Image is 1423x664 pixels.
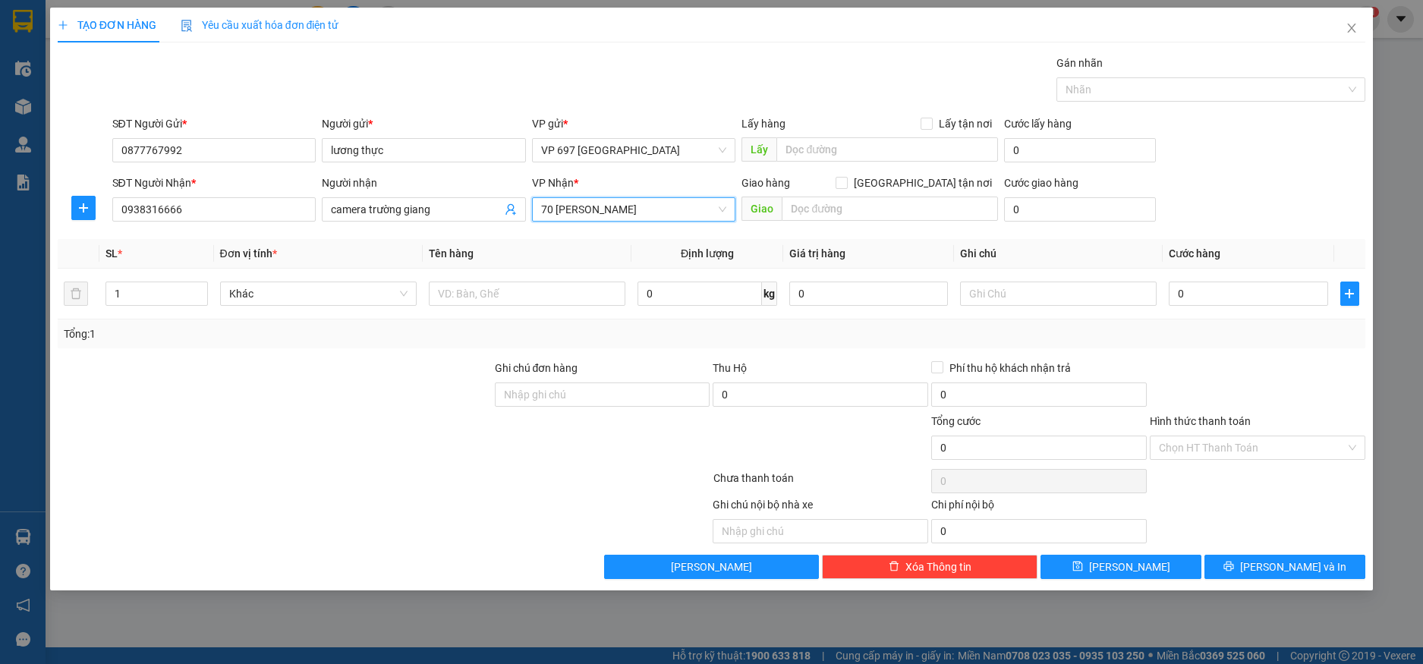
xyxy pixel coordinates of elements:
span: Giao [741,197,782,221]
button: plus [71,196,96,220]
div: Người nhận [322,175,526,191]
span: [GEOGRAPHIC_DATA] tận nơi [848,175,998,191]
span: delete [889,561,899,573]
div: Người gửi [322,115,526,132]
input: Dọc đường [776,137,998,162]
span: VP 697 Điện Biên Phủ [541,139,727,162]
span: Thu Hộ [713,362,747,374]
span: plus [1341,288,1359,300]
span: [PERSON_NAME] [671,559,752,575]
button: save[PERSON_NAME] [1040,555,1201,579]
span: Lấy tận nơi [933,115,998,132]
button: delete [64,282,88,306]
span: Cước hàng [1169,247,1220,260]
label: Hình thức thanh toán [1150,415,1251,427]
span: plus [58,20,68,30]
input: 0 [789,282,948,306]
input: Cước giao hàng [1004,197,1155,222]
input: Cước lấy hàng [1004,138,1155,162]
span: TẠO ĐƠN HÀNG [58,19,156,31]
span: Yêu cầu xuất hóa đơn điện tử [181,19,339,31]
span: save [1072,561,1083,573]
span: Giao hàng [741,177,790,189]
div: SĐT Người Nhận [112,175,316,191]
button: printer[PERSON_NAME] và In [1204,555,1365,579]
input: VD: Bàn, Ghế [429,282,625,306]
span: VP Nhận [532,177,574,189]
button: deleteXóa Thông tin [822,555,1037,579]
label: Ghi chú đơn hàng [495,362,578,374]
span: close [1346,22,1358,34]
span: Giá trị hàng [789,247,845,260]
span: Phí thu hộ khách nhận trả [943,360,1077,376]
button: plus [1340,282,1360,306]
span: 70 Nguyễn Hữu Huân [541,198,727,221]
span: Lấy [741,137,776,162]
span: Khác [229,282,408,305]
span: plus [72,202,95,214]
input: Nhập ghi chú [713,519,928,543]
span: [PERSON_NAME] [1089,559,1170,575]
th: Ghi chú [954,239,1163,269]
input: Ghi Chú [960,282,1157,306]
div: Chưa thanh toán [712,470,930,496]
div: VP gửi [532,115,736,132]
label: Gán nhãn [1056,57,1103,69]
div: Chi phí nội bộ [931,496,1147,519]
label: Cước giao hàng [1004,177,1078,189]
div: Tổng: 1 [64,326,549,342]
span: Đơn vị tính [220,247,277,260]
span: Tên hàng [429,247,474,260]
input: Dọc đường [782,197,998,221]
span: printer [1223,561,1234,573]
span: Lấy hàng [741,118,785,130]
span: kg [762,282,777,306]
span: Định lượng [681,247,734,260]
button: Close [1330,8,1373,50]
img: icon [181,20,193,32]
span: user-add [505,203,517,216]
div: Ghi chú nội bộ nhà xe [713,496,928,519]
input: Ghi chú đơn hàng [495,382,710,407]
span: SL [105,247,118,260]
button: [PERSON_NAME] [604,555,820,579]
span: [PERSON_NAME] và In [1240,559,1346,575]
div: SĐT Người Gửi [112,115,316,132]
span: Tổng cước [931,415,981,427]
span: Xóa Thông tin [905,559,971,575]
label: Cước lấy hàng [1004,118,1072,130]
